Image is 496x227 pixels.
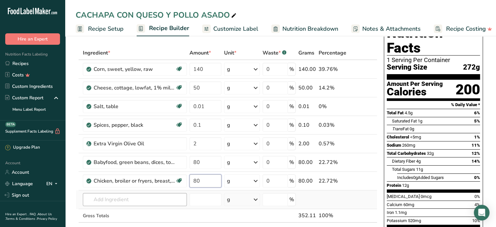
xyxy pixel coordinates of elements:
[271,22,338,36] a: Nutrition Breakdown
[224,49,236,57] span: Unit
[319,158,346,166] div: 22.72%
[403,202,414,207] span: 60mg
[319,121,346,129] div: 0.03%
[427,151,434,156] span: 32g
[387,87,443,97] div: Calories
[263,49,286,57] div: Waste
[472,159,480,164] span: 14%
[282,24,338,33] span: Nutrition Breakdown
[474,205,489,220] div: Open Intercom Messenger
[472,143,480,148] span: 11%
[5,122,16,127] div: BETA
[319,177,346,185] div: 22.72%
[402,143,415,148] span: 260mg
[5,144,40,151] div: Upgrade Plan
[189,49,211,57] span: Amount
[387,101,480,109] section: % Daily Value *
[298,84,316,92] div: 50.00
[472,218,480,223] span: 10%
[94,177,175,185] div: Chicken, broiler or fryers, breast, skinless, boneless, meat only, cooked, grilled
[88,24,124,33] span: Recipe Setup
[472,151,480,156] span: 12%
[298,158,316,166] div: 80.00
[83,49,110,57] span: Ingredient
[387,202,402,207] span: Calcium
[227,103,230,110] div: g
[76,9,238,21] div: CACHAPA CON QUESO Y POLLO ASADO
[392,126,403,131] i: Trans
[387,110,404,115] span: Total Fat
[94,121,175,129] div: Spices, pepper, black
[83,212,187,219] div: Gross Totals
[387,210,394,215] span: Iron
[76,22,124,36] a: Recipe Setup
[387,151,426,156] span: Total Carbohydrates
[421,194,431,199] span: 0mcg
[227,158,230,166] div: g
[319,140,346,148] div: 0.57%
[227,196,230,203] div: g
[395,210,407,215] span: 1.1mg
[149,24,189,33] span: Recipe Builder
[413,175,418,180] span: 0g
[319,103,346,110] div: 0%
[402,183,409,188] span: 12g
[387,25,480,56] h1: Nutrition Facts
[319,49,346,57] span: Percentage
[405,110,413,115] span: 4.5g
[6,217,37,221] a: Terms & Conditions .
[94,158,175,166] div: Babyfood, green beans, dices, toddler
[387,143,401,148] span: Sodium
[351,22,421,36] a: Notes & Attachments
[5,94,43,101] div: Custom Report
[227,121,230,129] div: g
[5,178,33,189] a: Language
[392,167,415,172] span: Total Sugars
[137,21,189,37] a: Recipe Builder
[410,126,414,131] span: 0g
[227,65,230,73] div: g
[456,81,480,98] div: 200
[5,212,52,221] a: About Us .
[392,126,409,131] span: Fat
[298,121,316,129] div: 0.10
[227,84,230,92] div: g
[474,135,480,139] span: 1%
[387,63,427,72] span: Serving Size
[418,119,422,123] span: 1g
[387,57,480,63] div: 1 Serving Per Container
[410,135,421,139] span: <5mg
[298,140,316,148] div: 2.00
[416,159,421,164] span: 4g
[446,24,486,33] span: Recipe Costing
[94,84,175,92] div: Cheese, cottage, lowfat, 1% milkfat
[434,22,492,36] a: Recipe Costing
[5,212,28,217] a: Hire an Expert .
[392,119,417,123] span: Saturated Fat
[474,194,480,199] span: 0%
[46,180,60,187] div: EN
[227,177,230,185] div: g
[408,218,421,223] span: 520mg
[298,65,316,73] div: 140.00
[227,140,230,148] div: g
[397,175,444,180] span: Includes Added Sugars
[474,119,480,123] span: 5%
[298,177,316,185] div: 80.00
[83,193,187,206] input: Add Ingredient
[94,103,175,110] div: Salt, table
[319,65,346,73] div: 39.76%
[319,84,346,92] div: 14.2%
[298,212,316,219] div: 352.11
[37,217,57,221] a: Privacy Policy
[387,194,420,199] span: [MEDICAL_DATA]
[416,167,423,172] span: 11g
[392,159,415,164] span: Dietary Fiber
[298,49,314,57] span: Grams
[94,65,175,73] div: Corn, sweet, yellow, raw
[202,22,258,36] a: Customize Label
[94,140,175,148] div: Extra Virgin Olive Oil
[362,24,421,33] span: Notes & Attachments
[463,63,480,72] span: 272g
[474,202,480,207] span: 4%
